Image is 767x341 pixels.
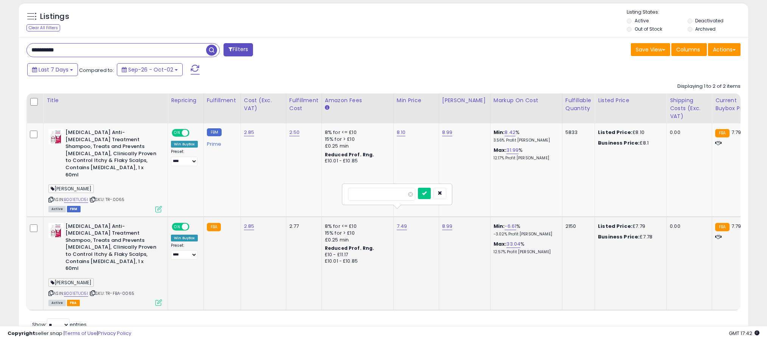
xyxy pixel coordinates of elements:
span: Compared to: [79,67,114,74]
strong: Copyright [8,330,35,337]
div: ASIN: [48,129,162,212]
span: FBM [67,206,81,212]
small: FBA [715,129,729,137]
a: 8.10 [397,129,406,136]
span: | SKU: TR-0065 [89,196,124,202]
div: Clear All Filters [26,24,60,31]
span: 7.79 [731,223,741,230]
span: 2025-10-10 17:42 GMT [729,330,759,337]
div: Fulfillable Quantity [565,97,592,112]
div: seller snap | | [8,330,131,337]
div: Fulfillment [207,97,238,104]
span: Last 7 Days [39,66,68,73]
button: Filters [224,43,253,56]
b: Reduced Prof. Rng. [325,245,374,251]
b: Max: [494,146,507,154]
span: | SKU: TR-FBA-0065 [89,290,134,296]
div: Preset: [171,243,198,260]
b: Listed Price: [598,223,632,230]
a: 8.99 [442,129,453,136]
button: Last 7 Days [27,63,78,76]
button: Save View [631,43,670,56]
small: Amazon Fees. [325,104,329,111]
img: 41VdLZhZ45L._SL40_.jpg [48,223,64,238]
a: 2.50 [289,129,300,136]
div: Current Buybox Price [715,97,754,112]
div: £10 - £11.17 [325,252,388,258]
div: Win BuyBox [171,235,198,241]
a: 8.42 [505,129,515,136]
span: ON [172,130,182,136]
a: 31.99 [506,146,519,154]
a: 33.04 [506,240,520,248]
span: All listings currently available for purchase on Amazon [48,300,66,306]
b: Business Price: [598,233,640,240]
p: 12.17% Profit [PERSON_NAME] [494,156,556,161]
a: Terms of Use [65,330,97,337]
div: 8% for <= £10 [325,129,388,136]
div: % [494,147,556,161]
span: OFF [188,223,200,230]
div: 2150 [565,223,589,230]
b: Business Price: [598,139,640,146]
div: 5833 [565,129,589,136]
b: Min: [494,129,505,136]
span: OFF [188,130,200,136]
div: £0.25 min [325,143,388,149]
div: 2.77 [289,223,316,230]
a: 2.85 [244,129,255,136]
div: £0.25 min [325,237,388,243]
p: Listing States: [627,9,748,16]
button: Sep-26 - Oct-02 [117,63,183,76]
b: [MEDICAL_DATA] Anti-[MEDICAL_DATA] Treatment Shampoo, Treats and Prevents [MEDICAL_DATA], Clinica... [65,223,157,274]
div: 0.00 [670,223,706,230]
a: B001ETUD5I [64,290,88,297]
b: [MEDICAL_DATA] Anti-[MEDICAL_DATA] Treatment Shampoo, Treats and Prevents [MEDICAL_DATA], Clinica... [65,129,157,180]
div: Displaying 1 to 2 of 2 items [677,83,741,90]
span: ON [172,223,182,230]
a: -6.61 [505,223,516,230]
button: Actions [708,43,741,56]
div: ASIN: [48,223,162,305]
b: Reduced Prof. Rng. [325,151,374,158]
div: £8.10 [598,129,661,136]
div: £10.01 - £10.85 [325,158,388,164]
p: 12.57% Profit [PERSON_NAME] [494,249,556,255]
div: Prime [207,138,235,147]
div: Repricing [171,97,200,104]
b: Max: [494,240,507,248]
div: % [494,129,556,143]
small: FBM [207,128,222,136]
b: Listed Price: [598,129,632,136]
label: Deactivated [695,17,724,24]
div: 15% for > £10 [325,230,388,237]
div: £7.79 [598,223,661,230]
div: % [494,223,556,237]
label: Out of Stock [635,26,662,32]
div: Fulfillment Cost [289,97,318,112]
span: Columns [676,46,700,53]
div: Listed Price [598,97,663,104]
div: £7.78 [598,234,661,240]
span: FBA [67,300,80,306]
div: 8% for <= £10 [325,223,388,230]
div: £10.01 - £10.85 [325,258,388,265]
span: All listings currently available for purchase on Amazon [48,206,66,212]
a: 2.85 [244,223,255,230]
div: Win BuyBox [171,141,198,148]
div: Min Price [397,97,436,104]
p: 3.56% Profit [PERSON_NAME] [494,138,556,143]
div: [PERSON_NAME] [442,97,487,104]
span: Show: entries [32,321,87,328]
div: Preset: [171,149,198,166]
a: Privacy Policy [98,330,131,337]
div: Cost (Exc. VAT) [244,97,283,112]
p: -3.02% Profit [PERSON_NAME] [494,232,556,237]
span: [PERSON_NAME] [48,278,94,287]
button: Columns [671,43,707,56]
label: Active [635,17,649,24]
div: £8.1 [598,140,661,146]
a: 8.99 [442,223,453,230]
img: 41VdLZhZ45L._SL40_.jpg [48,129,64,144]
div: Markup on Cost [494,97,559,104]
